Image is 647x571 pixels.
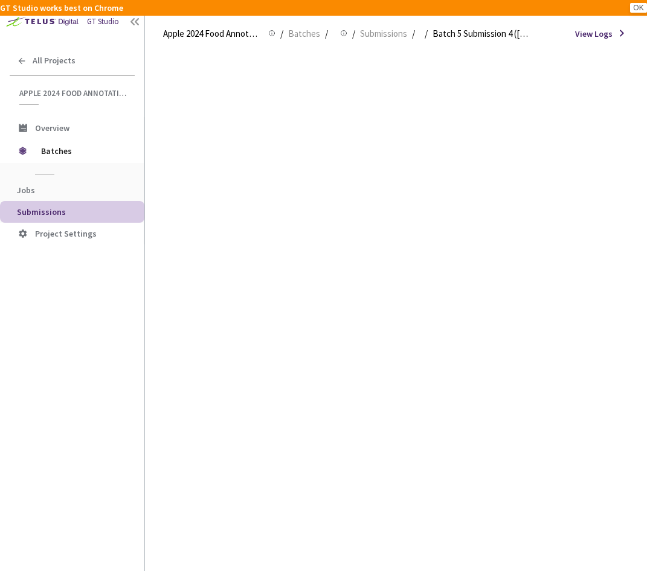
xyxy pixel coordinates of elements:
span: View Logs [575,28,613,40]
span: Batches [288,27,320,41]
span: Overview [35,123,69,133]
span: Submissions [360,27,407,41]
button: OK [630,3,647,13]
li: / [425,27,428,41]
span: Project Settings [35,228,97,239]
li: / [325,27,328,41]
div: GT Studio [87,16,119,28]
a: Submissions [358,27,410,40]
span: Jobs [17,185,35,196]
li: / [280,27,283,41]
li: / [412,27,415,41]
a: Batches [286,27,323,40]
span: All Projects [33,56,76,66]
span: Apple 2024 Food Annotation Correction [19,88,127,98]
span: Apple 2024 Food Annotation Correction [163,27,261,41]
span: Submissions [17,206,66,217]
li: / [352,27,355,41]
span: Batches [41,139,124,163]
span: Batch 5 Submission 4 ([DATE]) QC - [DATE] [433,27,530,41]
